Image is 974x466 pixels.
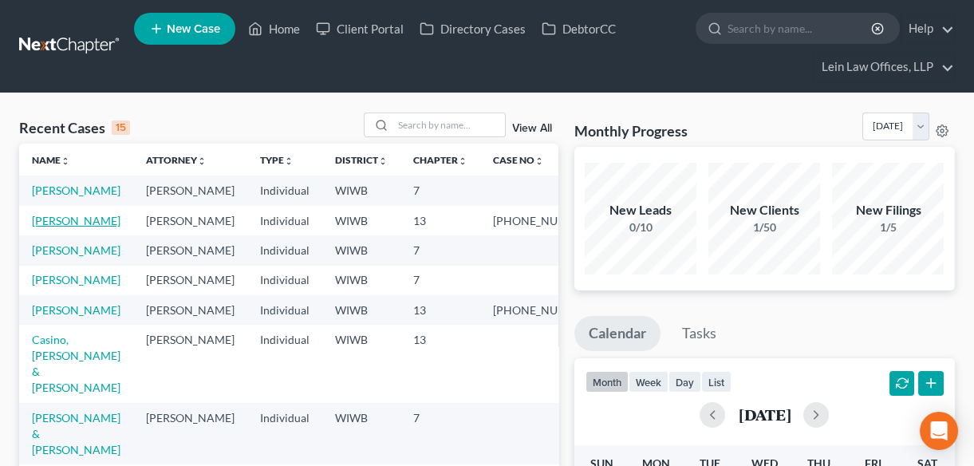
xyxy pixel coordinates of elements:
td: WIWB [322,235,400,265]
a: Chapterunfold_more [413,154,467,166]
td: WIWB [322,206,400,235]
div: New Leads [585,201,696,219]
td: 7 [400,403,480,464]
td: 7 [400,235,480,265]
td: Individual [247,176,322,205]
a: [PERSON_NAME] [32,303,120,317]
td: 13 [400,325,480,402]
a: [PERSON_NAME] & [PERSON_NAME] [32,411,120,456]
a: Client Portal [308,14,412,43]
button: week [629,371,668,393]
a: [PERSON_NAME] [32,273,120,286]
td: Individual [247,325,322,402]
i: unfold_more [197,156,207,166]
div: 15 [112,120,130,135]
a: DebtorCC [534,14,624,43]
td: [PERSON_NAME] [133,235,247,265]
a: Districtunfold_more [335,154,388,166]
a: [PERSON_NAME] [32,214,120,227]
a: [PERSON_NAME] [32,184,120,197]
a: Casino, [PERSON_NAME] & [PERSON_NAME] [32,333,120,394]
div: 0/10 [585,219,696,235]
i: unfold_more [284,156,294,166]
div: Open Intercom Messenger [920,412,958,450]
i: unfold_more [458,156,467,166]
td: 7 [400,266,480,295]
td: Individual [247,403,322,464]
td: WIWB [322,295,400,325]
td: [PERSON_NAME] [133,266,247,295]
td: [PHONE_NUMBER] [480,295,605,325]
td: 13 [400,206,480,235]
td: [PERSON_NAME] [133,206,247,235]
td: WIWB [322,176,400,205]
button: day [668,371,701,393]
div: 1/50 [708,219,820,235]
a: Nameunfold_more [32,154,70,166]
a: Directory Cases [412,14,534,43]
div: 1/5 [832,219,944,235]
span: New Case [167,23,220,35]
h2: [DATE] [738,406,791,423]
td: 7 [400,176,480,205]
td: 13 [400,295,480,325]
td: [PERSON_NAME] [133,403,247,464]
div: New Clients [708,201,820,219]
td: WIWB [322,403,400,464]
a: Tasks [668,316,731,351]
td: Individual [247,266,322,295]
a: Typeunfold_more [260,154,294,166]
input: Search by name... [393,113,505,136]
a: View All [512,123,552,134]
a: Attorneyunfold_more [146,154,207,166]
a: Lein Law Offices, LLP [814,53,954,81]
td: WIWB [322,266,400,295]
div: New Filings [832,201,944,219]
i: unfold_more [378,156,388,166]
td: Individual [247,235,322,265]
a: Home [240,14,308,43]
td: [PERSON_NAME] [133,295,247,325]
a: Calendar [574,316,661,351]
td: [PERSON_NAME] [133,176,247,205]
td: [PERSON_NAME] [133,325,247,402]
i: unfold_more [61,156,70,166]
td: Individual [247,206,322,235]
div: Recent Cases [19,118,130,137]
a: Help [901,14,954,43]
a: Case Nounfold_more [493,154,544,166]
td: Individual [247,295,322,325]
button: month [586,371,629,393]
td: [PHONE_NUMBER] [480,206,605,235]
td: WIWB [322,325,400,402]
input: Search by name... [728,14,873,43]
button: list [701,371,731,393]
a: [PERSON_NAME] [32,243,120,257]
h3: Monthly Progress [574,121,688,140]
i: unfold_more [534,156,544,166]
